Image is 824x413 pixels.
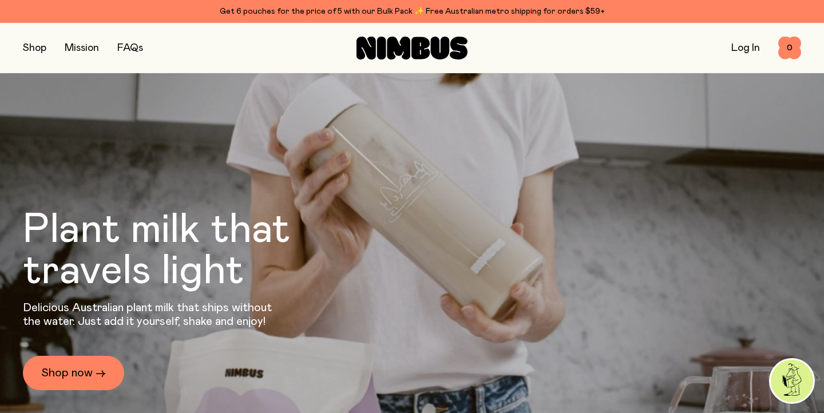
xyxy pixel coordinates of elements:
[23,356,124,390] a: Shop now →
[23,301,279,328] p: Delicious Australian plant milk that ships without the water. Just add it yourself, shake and enjoy!
[23,5,801,18] div: Get 6 pouches for the price of 5 with our Bulk Pack ✨ Free Australian metro shipping for orders $59+
[778,37,801,59] button: 0
[65,43,99,53] a: Mission
[771,360,813,402] img: agent
[117,43,143,53] a: FAQs
[23,209,352,292] h1: Plant milk that travels light
[731,43,760,53] a: Log In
